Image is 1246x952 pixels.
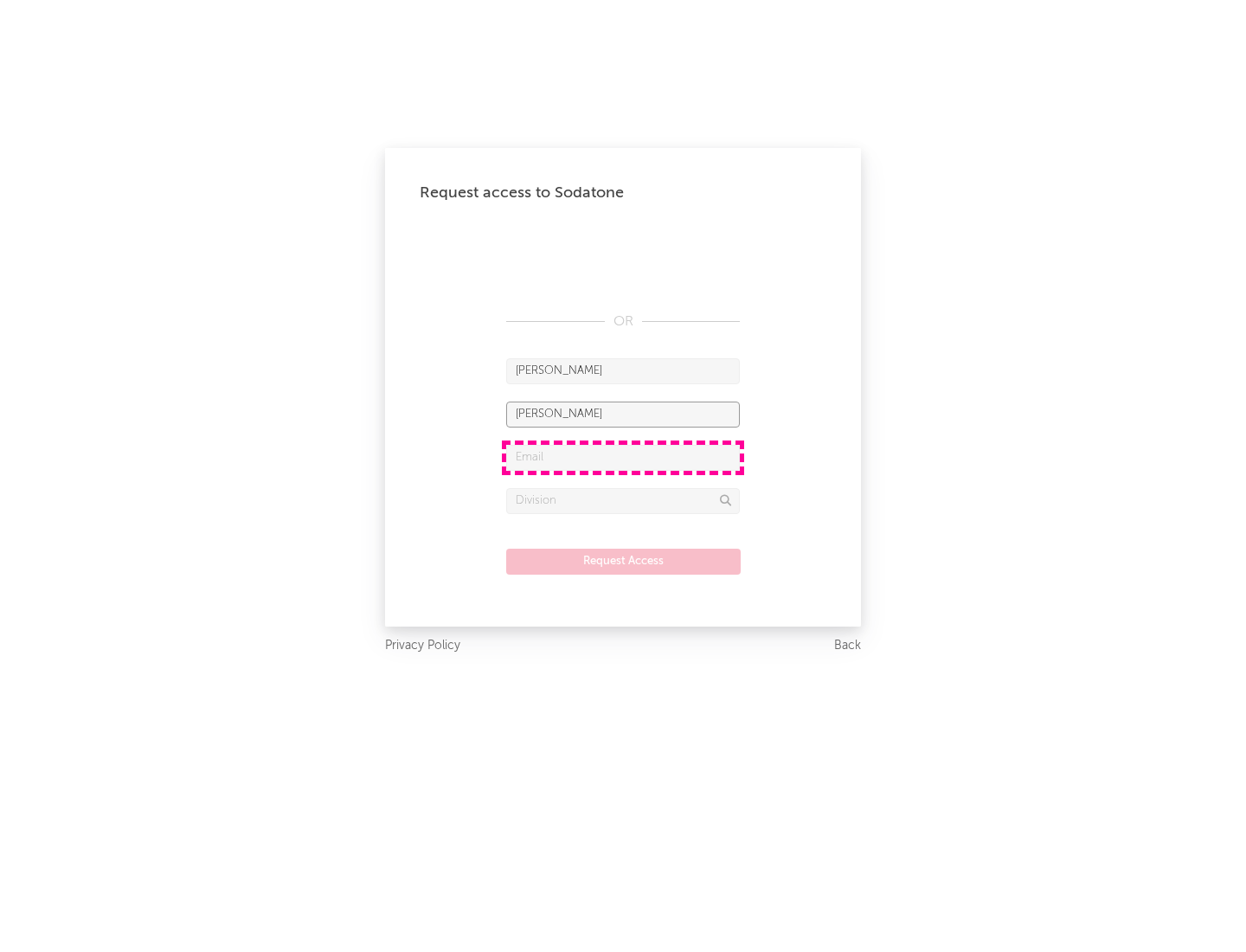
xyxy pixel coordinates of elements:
[420,183,826,203] div: Request access to Sodatone
[506,445,740,471] input: Email
[506,402,740,428] input: Last Name
[506,358,740,384] input: First Name
[506,549,741,575] button: Request Access
[385,635,460,657] a: Privacy Policy
[506,488,740,514] input: Division
[506,312,740,332] div: OR
[834,635,861,657] a: Back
